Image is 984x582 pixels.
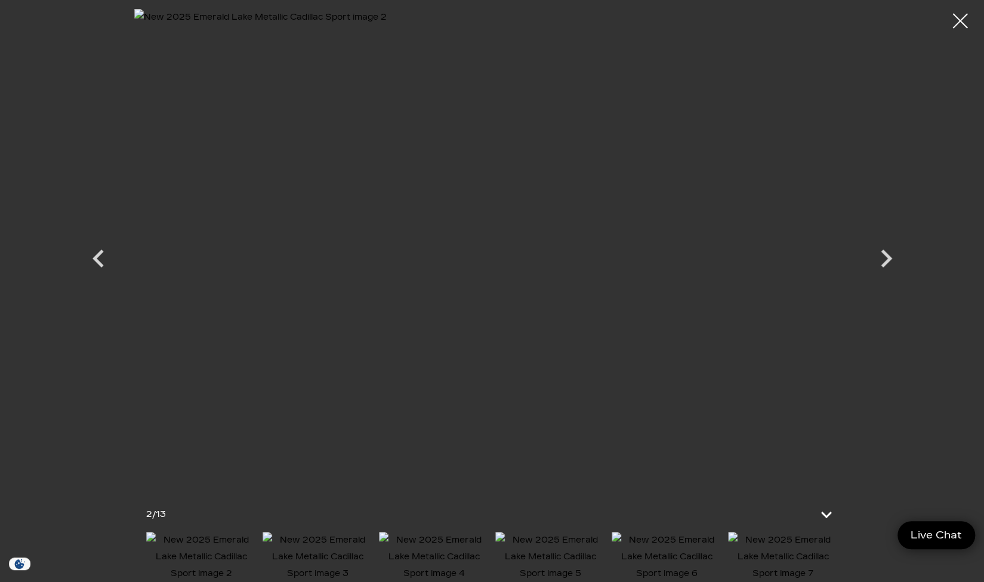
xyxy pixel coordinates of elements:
span: 13 [156,509,166,519]
div: / [146,506,166,523]
a: Live Chat [897,521,975,549]
img: New 2025 Emerald Lake Metallic Cadillac Sport image 4 [379,532,489,582]
img: Opt-Out Icon [6,558,33,570]
div: Next [868,235,904,288]
img: New 2025 Emerald Lake Metallic Cadillac Sport image 6 [612,532,722,582]
section: Click to Open Cookie Consent Modal [6,558,33,570]
img: New 2025 Emerald Lake Metallic Cadillac Sport image 2 [146,532,257,582]
img: New 2025 Emerald Lake Metallic Cadillac Sport image 5 [495,532,606,582]
img: New 2025 Emerald Lake Metallic Cadillac Sport image 3 [263,532,373,582]
span: 2 [146,509,152,519]
div: Previous [81,235,116,288]
span: Live Chat [905,528,968,542]
img: New 2025 Emerald Lake Metallic Cadillac Sport image 7 [728,532,838,582]
img: New 2025 Emerald Lake Metallic Cadillac Sport image 2 [134,9,850,486]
